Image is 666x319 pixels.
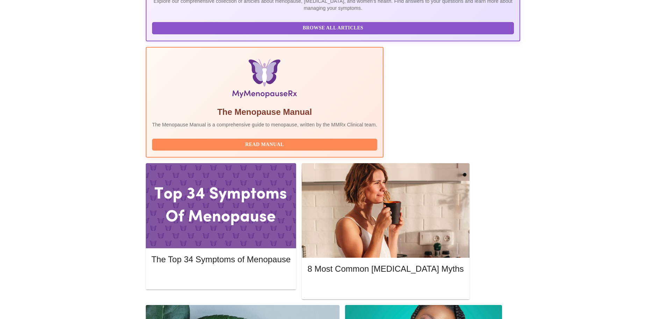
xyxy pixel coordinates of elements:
h5: The Menopause Manual [152,106,377,118]
a: Browse All Articles [152,25,516,30]
a: Read More [151,274,292,280]
button: Browse All Articles [152,22,514,34]
button: Read More [151,271,291,284]
a: Read More [307,283,465,289]
span: Read More [158,273,284,282]
img: Menopause Manual [188,59,341,101]
h5: The Top 34 Symptoms of Menopause [151,254,291,265]
h5: 8 Most Common [MEDICAL_DATA] Myths [307,263,464,275]
button: Read Manual [152,139,377,151]
span: Browse All Articles [159,24,507,33]
a: Read Manual [152,141,379,147]
button: Read More [307,281,464,293]
span: Read Manual [159,140,370,149]
span: Read More [314,283,457,291]
p: The Menopause Manual is a comprehensive guide to menopause, written by the MMRx Clinical team. [152,121,377,128]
